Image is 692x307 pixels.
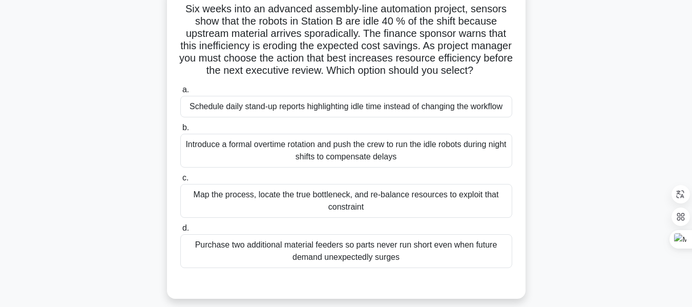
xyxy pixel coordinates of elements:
div: Purchase two additional material feeders so parts never run short even when future demand unexpec... [180,234,512,268]
span: d. [182,223,189,232]
h5: Six weeks into an advanced assembly-line automation project, sensors show that the robots in Stat... [179,3,513,77]
span: b. [182,123,189,132]
span: a. [182,85,189,94]
div: Introduce a formal overtime rotation and push the crew to run the idle robots during night shifts... [180,134,512,168]
div: Schedule daily stand-up reports highlighting idle time instead of changing the workflow [180,96,512,117]
div: Map the process, locate the true bottleneck, and re-balance resources to exploit that constraint [180,184,512,218]
span: c. [182,173,188,182]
